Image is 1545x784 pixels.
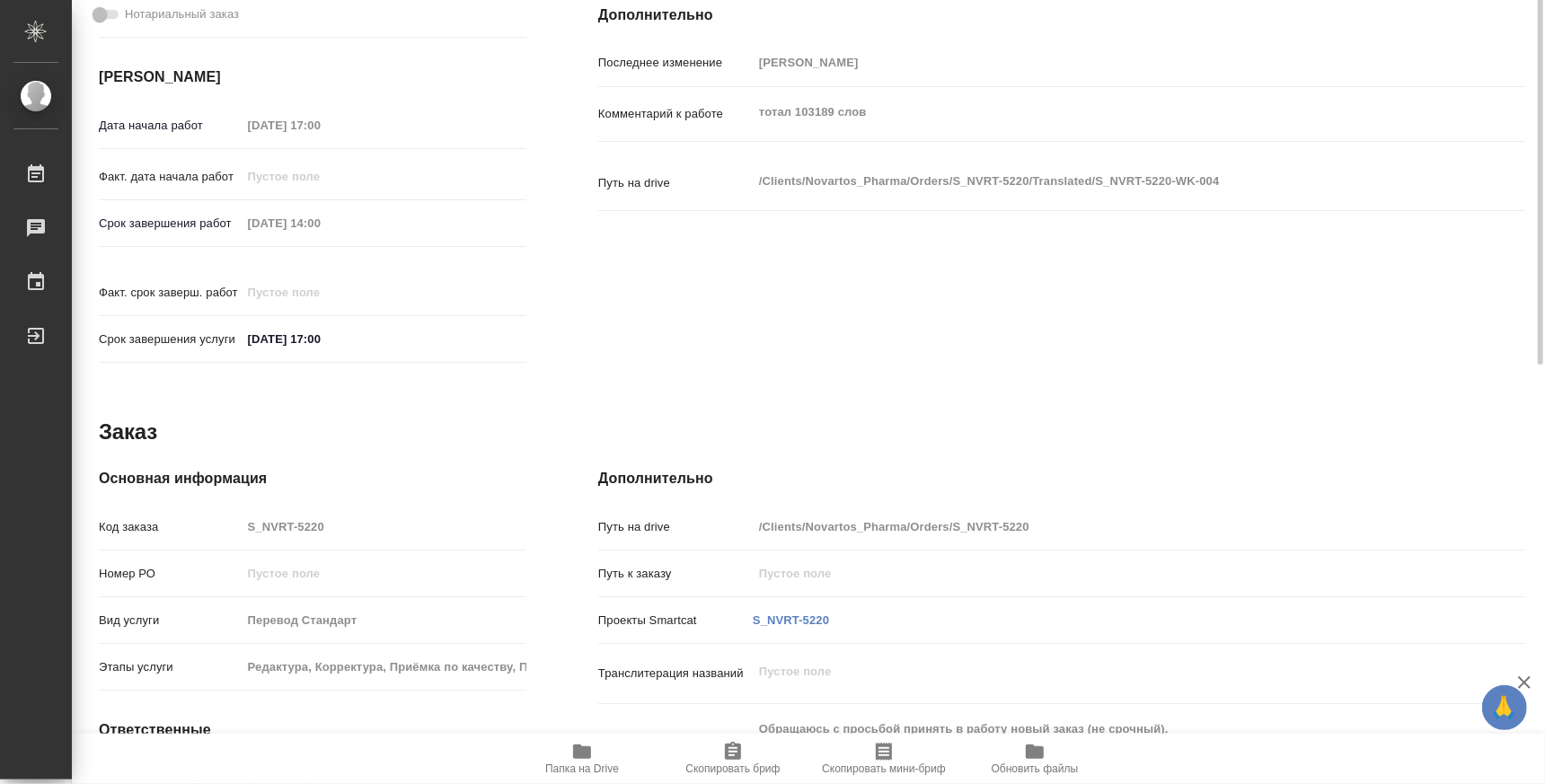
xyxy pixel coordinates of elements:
[598,518,753,536] p: Путь на drive
[242,279,399,305] input: Пустое поле
[242,326,399,352] input: ✎ Введи что-нибудь
[598,468,1525,489] h4: Дополнительно
[598,54,753,72] p: Последнее изменение
[598,174,753,192] p: Путь на drive
[1482,685,1527,730] button: 🙏
[99,518,242,536] p: Код заказа
[99,215,242,233] p: Срок завершения работ
[242,112,399,138] input: Пустое поле
[1489,689,1520,727] span: 🙏
[822,762,945,775] span: Скопировать мини-бриф
[685,762,780,775] span: Скопировать бриф
[242,654,526,680] input: Пустое поле
[753,97,1448,128] textarea: тотал 103189 слов
[753,49,1448,75] input: Пустое поле
[99,330,242,348] p: Срок завершения услуги
[753,560,1448,586] input: Пустое поле
[753,166,1448,197] textarea: /Clients/Novartos_Pharma/Orders/S_NVRT-5220/Translated/S_NVRT-5220-WK-004
[992,762,1079,775] span: Обновить файлы
[99,719,526,741] h4: Ответственные
[242,607,526,633] input: Пустое поле
[598,665,753,683] p: Транслитерация названий
[598,565,753,583] p: Путь к заказу
[125,5,239,23] span: Нотариальный заказ
[753,514,1448,540] input: Пустое поле
[99,284,242,302] p: Факт. срок заверш. работ
[658,734,808,784] button: Скопировать бриф
[598,4,1525,26] h4: Дополнительно
[99,66,526,88] h4: [PERSON_NAME]
[99,658,242,676] p: Этапы услуги
[99,612,242,630] p: Вид услуги
[753,613,829,627] a: S_NVRT-5220
[99,418,157,446] h2: Заказ
[507,734,658,784] button: Папка на Drive
[242,163,399,189] input: Пустое поле
[242,210,399,236] input: Пустое поле
[959,734,1110,784] button: Обновить файлы
[99,168,242,186] p: Факт. дата начала работ
[545,762,619,775] span: Папка на Drive
[99,468,526,489] h4: Основная информация
[99,117,242,135] p: Дата начала работ
[598,105,753,123] p: Комментарий к работе
[242,514,526,540] input: Пустое поле
[242,560,526,586] input: Пустое поле
[598,612,753,630] p: Проекты Smartcat
[808,734,959,784] button: Скопировать мини-бриф
[99,565,242,583] p: Номер РО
